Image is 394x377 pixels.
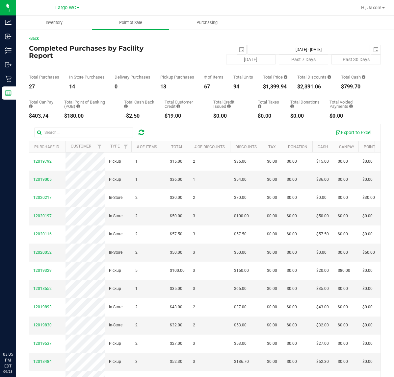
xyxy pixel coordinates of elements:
[170,177,182,183] span: $36.00
[29,36,39,41] a: Back
[124,100,154,108] div: Total Cash Back
[16,16,92,30] a: Inventory
[33,214,52,218] span: 12020197
[287,213,297,219] span: $0.00
[160,75,194,79] div: Pickup Purchases
[338,158,348,165] span: $0.00
[338,286,348,292] span: $0.00
[331,55,381,64] button: Past 30 Days
[55,5,76,11] span: Largo WC
[279,55,328,64] button: Past 7 Days
[288,145,307,149] a: Donation
[287,286,297,292] span: $0.00
[34,128,133,137] input: Search...
[267,249,277,256] span: $0.00
[258,104,261,108] i: Sum of the total taxes for all purchases in the date range.
[171,145,183,149] a: Total
[316,231,329,237] span: $57.50
[362,304,373,310] span: $0.00
[5,61,12,68] inline-svg: Outbound
[361,5,381,10] span: Hi, Jaxon!
[316,359,329,365] span: $52.30
[193,177,195,183] span: 1
[109,195,122,201] span: In-Store
[193,249,195,256] span: 3
[109,359,121,365] span: Pickup
[331,127,376,138] button: Export to Excel
[29,104,33,108] i: Sum of the successful, non-voided CanPay payment transactions for all purchases in the date range.
[362,213,373,219] span: $0.00
[193,213,195,219] span: 3
[234,177,247,183] span: $54.00
[339,145,354,149] a: CanPay
[33,359,52,364] span: 12018484
[109,341,121,347] span: Pickup
[33,323,52,327] span: 12019830
[234,158,247,165] span: $35.00
[290,113,320,119] div: $0.00
[194,145,225,149] a: # of Discounts
[371,45,381,54] span: select
[267,341,277,347] span: $0.00
[362,341,373,347] span: $0.00
[316,213,329,219] span: $50.00
[5,47,12,54] inline-svg: Inventory
[234,304,247,310] span: $37.00
[284,75,287,79] i: Sum of the total prices of all purchases in the date range.
[234,322,247,328] span: $53.00
[362,322,373,328] span: $0.00
[316,286,329,292] span: $35.00
[33,159,52,164] span: 12019792
[29,45,146,59] h4: Completed Purchases by Facility Report
[193,231,195,237] span: 3
[109,304,122,310] span: In-Store
[170,158,182,165] span: $15.00
[237,45,246,54] span: select
[287,359,297,365] span: $0.00
[267,158,277,165] span: $0.00
[170,213,182,219] span: $50.00
[94,141,105,152] a: Filter
[287,177,297,183] span: $0.00
[267,213,277,219] span: $0.00
[193,341,195,347] span: 3
[165,100,204,108] div: Total Customer Credit
[137,145,157,149] a: # of Items
[258,113,280,119] div: $0.00
[316,322,329,328] span: $32.00
[258,100,280,108] div: Total Taxes
[33,268,52,273] span: 12019329
[193,322,195,328] span: 2
[267,286,277,292] span: $0.00
[234,249,247,256] span: $50.00
[297,84,331,89] div: $2,391.06
[33,177,52,182] span: 12019005
[362,231,373,237] span: $0.00
[110,144,120,149] a: Type
[170,341,182,347] span: $27.00
[362,268,373,274] span: $0.00
[316,249,327,256] span: $0.00
[316,304,329,310] span: $43.00
[3,351,13,369] p: 03:05 PM EDT
[3,369,13,374] p: 09/28
[135,286,138,292] span: 1
[204,84,223,89] div: 67
[193,158,195,165] span: 2
[29,84,59,89] div: 27
[170,268,185,274] span: $100.00
[109,231,122,237] span: In-Store
[33,341,52,346] span: 12019537
[109,286,121,292] span: Pickup
[109,322,122,328] span: In-Store
[263,75,287,79] div: Total Price
[193,195,195,201] span: 2
[170,304,182,310] span: $43.00
[170,286,182,292] span: $35.00
[115,75,150,79] div: Delivery Purchases
[33,286,52,291] span: 12018552
[69,75,105,79] div: In Store Purchases
[135,158,138,165] span: 1
[287,249,297,256] span: $0.00
[29,75,59,79] div: Total Purchases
